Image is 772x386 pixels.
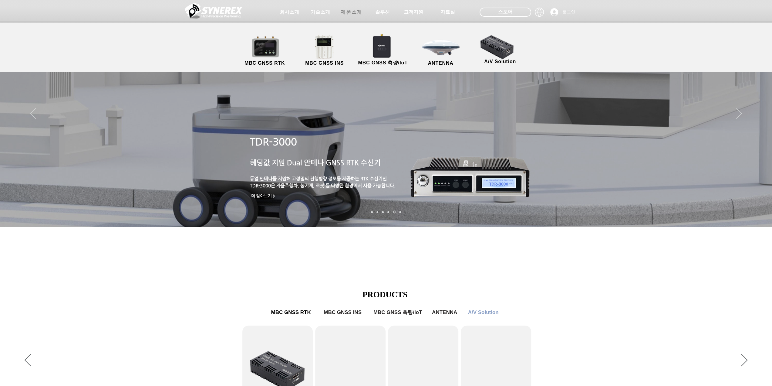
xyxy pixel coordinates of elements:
[473,33,528,65] a: A/V Solution
[324,309,362,316] span: MBC GNSS INS
[484,59,516,64] span: A/V Solution
[440,9,455,15] span: 자료실
[387,211,389,213] a: 자율주행
[429,306,460,319] a: ANTENNA
[305,6,335,18] a: 기술소개
[399,211,401,213] a: 정밀농업
[432,309,457,316] span: ANTENNA
[25,354,31,367] button: 이전
[185,2,242,20] img: 씨너렉스_White_simbol_대지 1.png
[468,309,498,316] span: A/V Solution
[367,6,398,18] a: 솔루션
[480,8,531,17] div: 스토어
[367,30,398,61] img: SynRTK__.png
[250,159,381,166] a: 헤딩값 지원 Dual 안테나 GNSS RTK 수신기
[546,6,579,18] button: 로그인
[382,211,384,213] a: 측량 IoT
[320,306,366,319] a: MBC GNSS INS
[280,9,299,15] span: 회사소개
[369,306,427,319] a: MBC GNSS 측량/IoT
[413,35,468,67] a: ANTENNA
[362,290,408,299] span: PRODUCTS
[373,309,422,316] span: MBC GNSS 측량/IoT
[250,136,297,148] a: TDR-3000
[371,211,373,213] a: 로봇- SMC 2000
[250,183,396,188] a: TDR-3000은 자율주행차, 농기계, 로봇 등 다양한 환경에서 사용 가능합니다.
[341,9,362,15] span: 제품소개
[358,60,407,66] span: MBC GNSS 측량/IoT
[244,60,285,66] span: MBC GNSS RTK
[398,6,429,18] a: 고객지원
[376,211,378,213] a: 드론 8 - SMC 2000
[410,152,532,202] img: TDR-3000-removebg-preview.png
[251,193,272,199] span: 더 알아보기
[433,6,463,18] a: 자료실
[353,35,413,67] a: MBC GNSS 측량/IoT
[307,34,344,60] img: MGI2000_front-removebg-preview (1).png
[498,9,513,15] span: 스토어
[375,9,390,15] span: 솔루션
[238,35,292,67] a: MBC GNSS RTK
[274,6,305,18] a: 회사소개
[30,108,36,120] button: 이전
[271,309,311,316] span: MBC GNSS RTK
[393,211,396,213] a: 로봇
[736,108,742,120] button: 다음
[248,192,279,200] a: 더 알아보기
[560,9,577,15] span: 로그인
[336,6,367,18] a: 제품소개
[267,306,315,319] a: MBC GNSS RTK
[404,9,423,15] span: 고객지원
[311,9,330,15] span: 기술소개
[305,60,344,66] span: MBC GNSS INS
[660,195,772,386] iframe: Wix Chat
[463,306,504,319] a: A/V Solution
[297,35,352,67] a: MBC GNSS INS
[369,211,403,213] nav: 슬라이드
[250,176,387,181] a: 듀얼 안테나를 지원해 고정밀의 진행방향 정보를 제공하는 RTK 수신기인
[428,60,453,66] span: ANTENNA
